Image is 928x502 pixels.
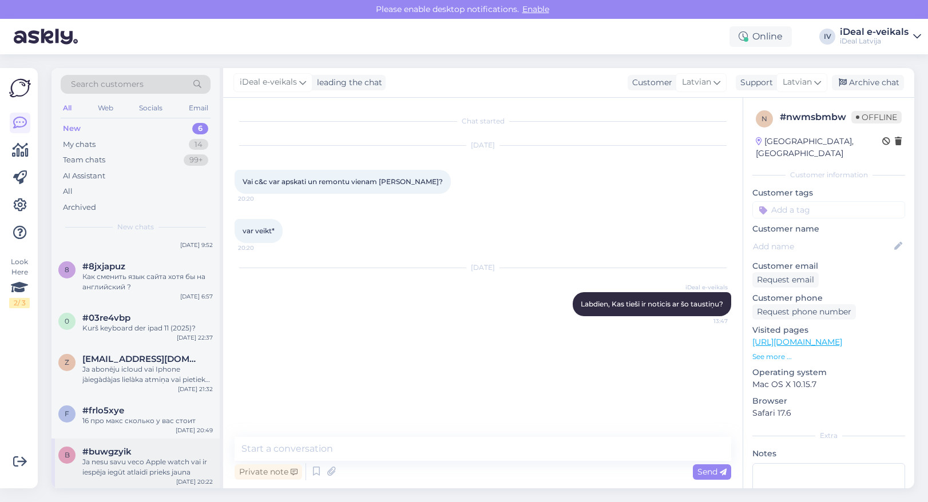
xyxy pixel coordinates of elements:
[685,283,728,292] span: iDeal e-veikals
[82,323,213,333] div: Kurš keyboard der ipad 11 (2025)?
[65,317,69,325] span: 0
[752,292,905,304] p: Customer phone
[235,116,731,126] div: Chat started
[187,101,211,115] div: Email
[96,101,116,115] div: Web
[235,464,302,480] div: Private note
[752,407,905,419] p: Safari 17.6
[312,77,382,89] div: leading the chat
[752,170,905,180] div: Customer information
[840,27,921,46] a: iDeal e-veikalsiDeal Latvija
[82,416,213,426] div: 16 про макс сколько у вас стоит
[189,139,208,150] div: 14
[243,177,443,186] span: Vai c&c var apskati un remontu vienam [PERSON_NAME]?
[82,457,213,477] div: Ja nesu savu veco Apple watch vai ir iespēja iegūt atlaidi prieks jauna
[9,77,31,99] img: Askly Logo
[752,304,856,320] div: Request phone number
[628,77,672,89] div: Customer
[697,467,727,477] span: Send
[756,136,882,160] div: [GEOGRAPHIC_DATA], [GEOGRAPHIC_DATA]
[238,194,281,203] span: 20:20
[736,77,773,89] div: Support
[65,409,69,418] span: f
[9,298,30,308] div: 2 / 3
[752,324,905,336] p: Visited pages
[581,300,723,308] span: Labdien, Kas tieši ir noticis ar šo taustiņu?
[840,37,909,46] div: iDeal Latvija
[752,201,905,218] input: Add a tag
[63,154,105,166] div: Team chats
[82,261,125,272] span: #8jxjapuz
[752,366,905,379] p: Operating system
[752,352,905,362] p: See more ...
[819,29,835,45] div: IV
[752,448,905,460] p: Notes
[832,75,904,90] div: Archive chat
[682,76,711,89] span: Latvian
[65,358,69,366] span: z
[176,477,213,486] div: [DATE] 20:22
[184,154,208,166] div: 99+
[762,114,767,123] span: n
[192,123,208,134] div: 6
[117,222,154,232] span: New chats
[61,101,74,115] div: All
[63,202,96,213] div: Archived
[71,78,144,90] span: Search customers
[180,241,213,249] div: [DATE] 9:52
[82,447,132,457] span: #buwgzyik
[243,226,275,235] span: var veikt*
[63,170,105,182] div: AI Assistant
[137,101,165,115] div: Socials
[240,76,297,89] span: iDeal e-veikals
[752,187,905,199] p: Customer tags
[840,27,909,37] div: iDeal e-veikals
[82,272,213,292] div: Как сменить язык сайта хотя бы на английский ?
[519,4,553,14] span: Enable
[752,260,905,272] p: Customer email
[82,405,124,416] span: #frlo5xye
[63,186,73,197] div: All
[752,223,905,235] p: Customer name
[752,337,842,347] a: [URL][DOMAIN_NAME]
[238,244,281,252] span: 20:20
[235,140,731,150] div: [DATE]
[752,431,905,441] div: Extra
[752,272,819,288] div: Request email
[177,333,213,342] div: [DATE] 22:37
[752,379,905,391] p: Mac OS X 10.15.7
[783,76,812,89] span: Latvian
[753,240,892,253] input: Add name
[780,110,851,124] div: # nwmsbmbw
[180,292,213,301] div: [DATE] 6:57
[9,257,30,308] div: Look Here
[63,139,96,150] div: My chats
[65,451,70,459] span: b
[178,385,213,393] div: [DATE] 21:32
[729,26,792,47] div: Online
[82,313,130,323] span: #03re4vbp
[65,265,69,274] span: 8
[685,317,728,325] span: 13:47
[176,426,213,435] div: [DATE] 20:49
[82,364,213,385] div: Ja abonēju icloud vai Iphone jàiegàdàjas lielàka atmiņa vai pietiek ar mazàko. Lai telefons darbo...
[63,123,81,134] div: New
[752,395,905,407] p: Browser
[82,354,201,364] span: zane.kupce@inbox.lv
[235,262,731,273] div: [DATE]
[851,111,902,123] span: Offline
